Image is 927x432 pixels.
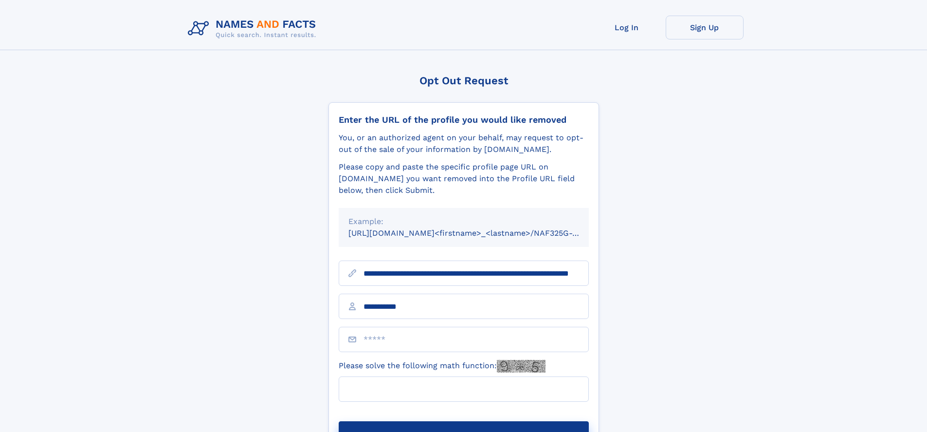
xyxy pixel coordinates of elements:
[348,216,579,227] div: Example:
[339,360,545,373] label: Please solve the following math function:
[339,161,589,196] div: Please copy and paste the specific profile page URL on [DOMAIN_NAME] you want removed into the Pr...
[339,132,589,155] div: You, or an authorized agent on your behalf, may request to opt-out of the sale of your informatio...
[588,16,666,39] a: Log In
[328,75,599,87] div: Opt Out Request
[339,114,589,125] div: Enter the URL of the profile you would like removed
[666,16,744,39] a: Sign Up
[348,228,607,238] small: [URL][DOMAIN_NAME]<firstname>_<lastname>/NAF325G-xxxxxxxx
[184,16,324,42] img: Logo Names and Facts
